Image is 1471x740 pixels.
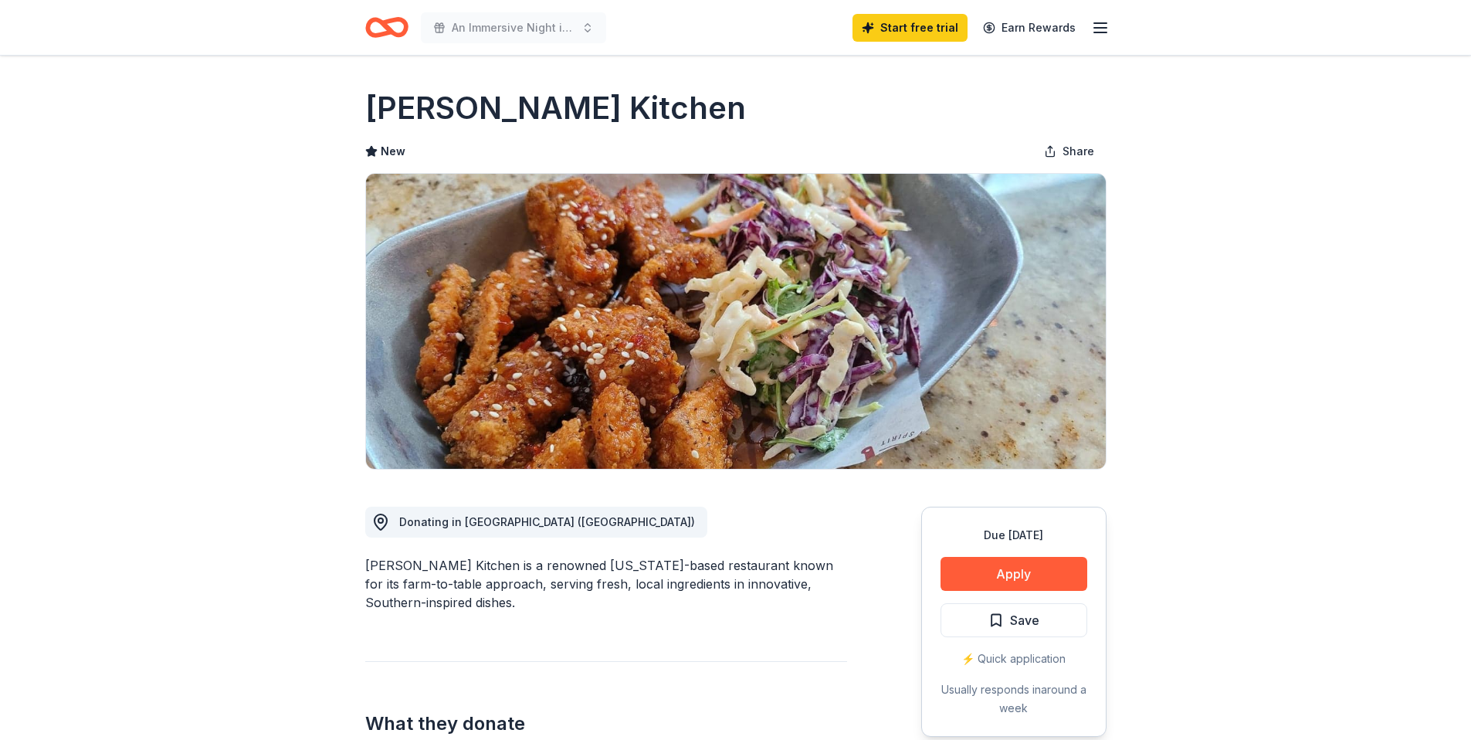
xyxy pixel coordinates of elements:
span: Share [1063,142,1094,161]
div: [PERSON_NAME] Kitchen is a renowned [US_STATE]-based restaurant known for its farm-to-table appro... [365,556,847,612]
div: Usually responds in around a week [941,681,1087,718]
div: Due [DATE] [941,526,1087,545]
span: Save [1010,610,1039,630]
button: Save [941,603,1087,637]
div: ⚡️ Quick application [941,650,1087,668]
img: Image for Jack Allen's Kitchen [366,174,1106,469]
button: Share [1032,136,1107,167]
span: Donating in [GEOGRAPHIC_DATA] ([GEOGRAPHIC_DATA]) [399,515,695,528]
h1: [PERSON_NAME] Kitchen [365,87,746,130]
a: Start free trial [852,14,968,42]
h2: What they donate [365,711,847,736]
a: Earn Rewards [974,14,1085,42]
span: An Immersive Night in [GEOGRAPHIC_DATA] [452,19,575,37]
a: Home [365,9,408,46]
button: An Immersive Night in [GEOGRAPHIC_DATA] [421,12,606,43]
button: Apply [941,557,1087,591]
span: New [381,142,405,161]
